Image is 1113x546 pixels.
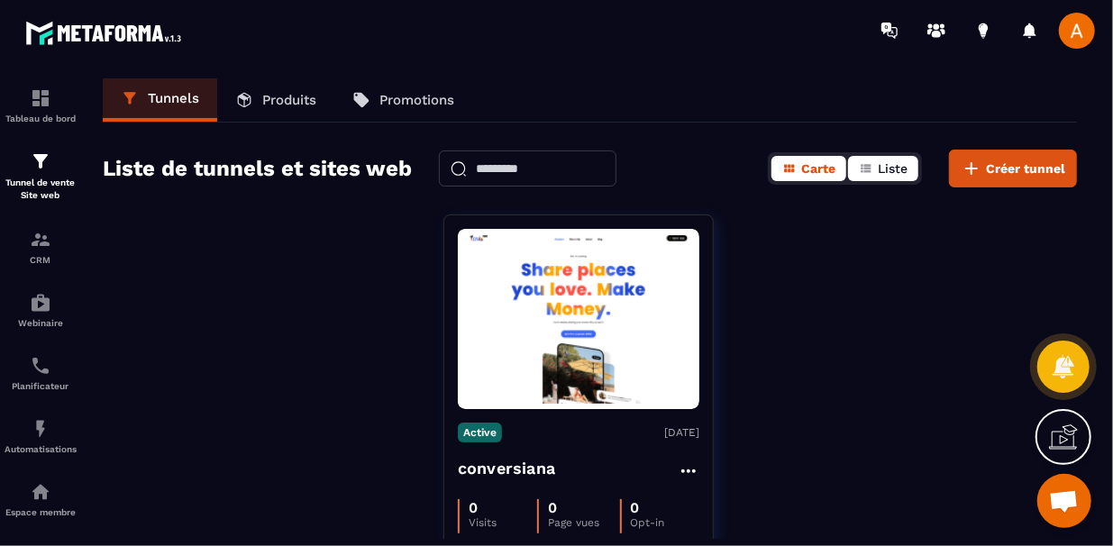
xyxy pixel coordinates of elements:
[5,137,77,215] a: formationformationTunnel de vente Site web
[5,278,77,341] a: automationsautomationsWebinaire
[5,74,77,137] a: formationformationTableau de bord
[949,150,1077,187] button: Créer tunnel
[548,499,557,516] p: 0
[30,481,51,503] img: automations
[986,159,1065,177] span: Créer tunnel
[103,78,217,122] a: Tunnels
[30,418,51,440] img: automations
[631,499,640,516] p: 0
[458,456,555,481] h4: conversiana
[878,161,908,176] span: Liste
[5,318,77,328] p: Webinaire
[5,381,77,391] p: Planificateur
[848,156,918,181] button: Liste
[30,355,51,377] img: scheduler
[5,255,77,265] p: CRM
[217,78,334,122] a: Produits
[5,341,77,405] a: schedulerschedulerPlanificateur
[5,468,77,531] a: automationsautomationsEspace membre
[262,92,316,108] p: Produits
[30,87,51,109] img: formation
[30,229,51,250] img: formation
[5,215,77,278] a: formationformationCRM
[5,114,77,123] p: Tableau de bord
[5,507,77,517] p: Espace membre
[1037,474,1091,528] div: Ouvrir le chat
[548,516,619,529] p: Page vues
[379,92,454,108] p: Promotions
[148,90,199,106] p: Tunnels
[458,234,699,405] img: image
[30,150,51,172] img: formation
[458,423,502,442] p: Active
[30,292,51,314] img: automations
[5,177,77,202] p: Tunnel de vente Site web
[631,516,699,529] p: Opt-in
[334,78,472,122] a: Promotions
[771,156,846,181] button: Carte
[801,161,835,176] span: Carte
[25,16,187,50] img: logo
[469,499,478,516] p: 0
[664,426,699,439] p: [DATE]
[103,150,412,187] h2: Liste de tunnels et sites web
[5,405,77,468] a: automationsautomationsAutomatisations
[5,444,77,454] p: Automatisations
[469,516,537,529] p: Visits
